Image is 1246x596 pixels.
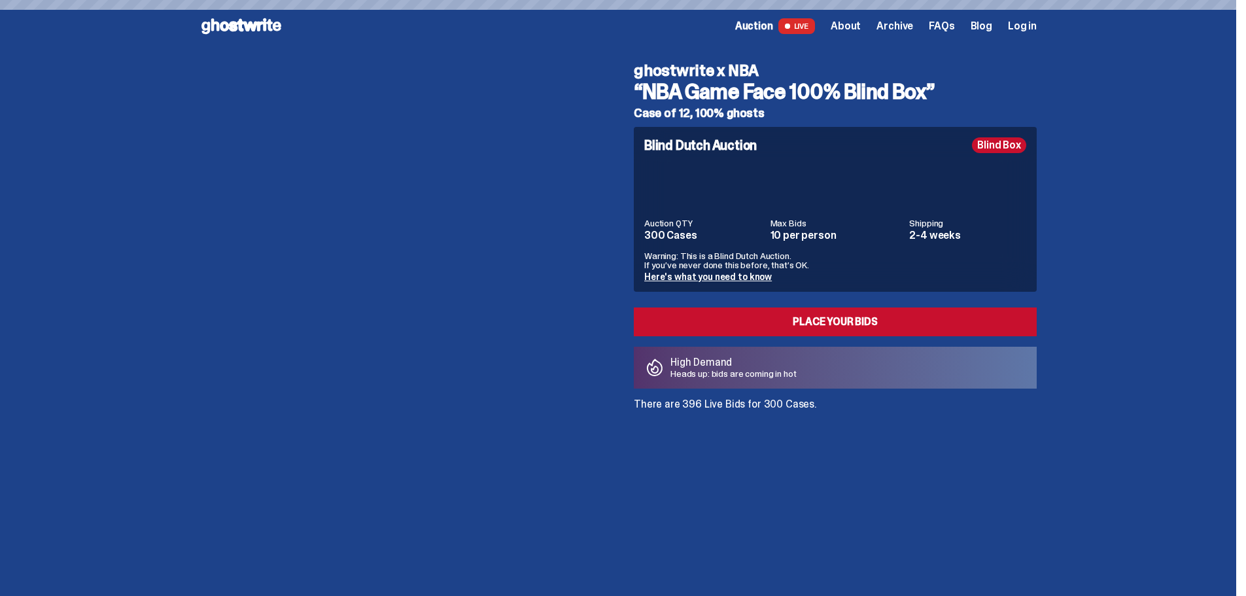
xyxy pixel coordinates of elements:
a: Blog [971,21,992,31]
h3: “NBA Game Face 100% Blind Box” [634,81,1037,102]
dd: 2-4 weeks [909,230,1026,241]
dt: Shipping [909,219,1026,228]
a: FAQs [929,21,954,31]
a: Auction LIVE [735,18,815,34]
dd: 10 per person [770,230,902,241]
p: Warning: This is a Blind Dutch Auction. If you’ve never done this before, that’s OK. [644,251,1026,270]
h5: Case of 12, 100% ghosts [634,107,1037,119]
dt: Auction QTY [644,219,763,228]
span: Auction [735,21,773,31]
div: Blind Box [972,137,1026,153]
h4: ghostwrite x NBA [634,63,1037,79]
a: Here's what you need to know [644,271,772,283]
a: Place your Bids [634,307,1037,336]
dd: 300 Cases [644,230,763,241]
p: There are 396 Live Bids for 300 Cases. [634,399,1037,410]
dt: Max Bids [770,219,902,228]
p: Heads up: bids are coming in hot [670,369,797,378]
p: High Demand [670,357,797,368]
h4: Blind Dutch Auction [644,139,757,152]
a: Log in [1008,21,1037,31]
a: About [831,21,861,31]
a: Archive [876,21,913,31]
span: LIVE [778,18,816,34]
